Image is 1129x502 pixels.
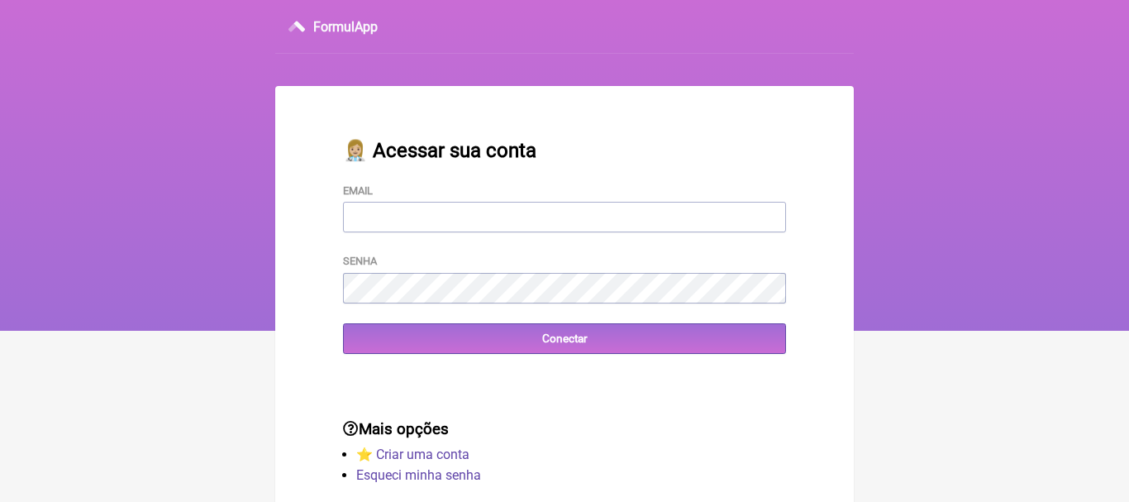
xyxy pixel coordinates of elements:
h2: 👩🏼‍⚕️ Acessar sua conta [343,139,786,162]
input: Conectar [343,323,786,354]
h3: Mais opções [343,420,786,438]
a: ⭐️ Criar uma conta [356,447,469,462]
label: Senha [343,255,377,267]
a: Esqueci minha senha [356,467,481,483]
h3: FormulApp [313,19,378,35]
label: Email [343,184,373,197]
